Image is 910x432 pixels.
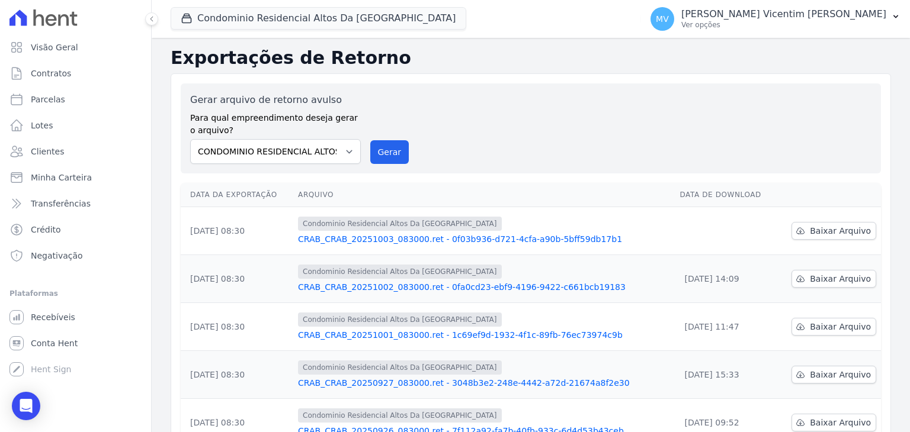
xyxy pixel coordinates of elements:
a: Contratos [5,62,146,85]
span: Conta Hent [31,337,78,349]
td: [DATE] 15:33 [675,351,776,399]
a: Lotes [5,114,146,137]
span: Transferências [31,198,91,209]
span: Lotes [31,120,53,131]
a: Baixar Arquivo [792,318,876,336]
button: Condominio Residencial Altos Da [GEOGRAPHIC_DATA] [171,7,466,30]
td: [DATE] 08:30 [181,303,293,351]
a: Baixar Arquivo [792,414,876,431]
a: CRAB_CRAB_20250927_083000.ret - 3048b3e2-248e-4442-a72d-21674a8f2e30 [298,377,670,389]
div: Plataformas [9,286,142,301]
span: Baixar Arquivo [810,273,871,285]
span: Baixar Arquivo [810,417,871,428]
a: Recebíveis [5,305,146,329]
a: Minha Carteira [5,166,146,189]
th: Data da Exportação [181,183,293,207]
a: Baixar Arquivo [792,222,876,240]
span: Condominio Residencial Altos Da [GEOGRAPHIC_DATA] [298,217,501,231]
p: [PERSON_NAME] Vicentim [PERSON_NAME] [681,8,886,20]
th: Arquivo [293,183,675,207]
td: [DATE] 08:30 [181,351,293,399]
label: Gerar arquivo de retorno avulso [190,93,361,107]
td: [DATE] 14:09 [675,255,776,303]
span: Condominio Residencial Altos Da [GEOGRAPHIC_DATA] [298,360,501,375]
label: Para qual empreendimento deseja gerar o arquivo? [190,107,361,137]
a: Parcelas [5,88,146,111]
h2: Exportações de Retorno [171,47,891,69]
a: CRAB_CRAB_20251003_083000.ret - 0f03b936-d721-4cfa-a90b-5bff59db17b1 [298,233,670,245]
a: CRAB_CRAB_20251001_083000.ret - 1c69ef9d-1932-4f1c-89fb-76ec73974c9b [298,329,670,341]
span: Negativação [31,250,83,262]
a: CRAB_CRAB_20251002_083000.ret - 0fa0cd23-ebf9-4196-9422-c661bcb19183 [298,281,670,293]
span: Contratos [31,67,71,79]
a: Clientes [5,140,146,163]
span: Condominio Residencial Altos Da [GEOGRAPHIC_DATA] [298,312,501,327]
td: [DATE] 08:30 [181,207,293,255]
span: Baixar Arquivo [810,321,871,333]
td: [DATE] 08:30 [181,255,293,303]
a: Visão Geral [5,36,146,59]
span: Condominio Residencial Altos Da [GEOGRAPHIC_DATA] [298,265,501,279]
span: Baixar Arquivo [810,369,871,381]
span: Recebíveis [31,311,75,323]
span: Parcelas [31,94,65,105]
button: Gerar [370,140,409,164]
div: Open Intercom Messenger [12,392,40,420]
span: Visão Geral [31,41,78,53]
span: Minha Carteira [31,172,92,183]
span: MV [656,15,669,23]
a: Transferências [5,192,146,215]
a: Baixar Arquivo [792,366,876,383]
span: Clientes [31,146,64,157]
a: Crédito [5,218,146,241]
span: Crédito [31,224,61,236]
a: Baixar Arquivo [792,270,876,288]
span: Condominio Residencial Altos Da [GEOGRAPHIC_DATA] [298,408,501,423]
span: Baixar Arquivo [810,225,871,237]
a: Conta Hent [5,331,146,355]
td: [DATE] 11:47 [675,303,776,351]
p: Ver opções [681,20,886,30]
button: MV [PERSON_NAME] Vicentim [PERSON_NAME] Ver opções [641,2,910,36]
a: Negativação [5,244,146,267]
th: Data de Download [675,183,776,207]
